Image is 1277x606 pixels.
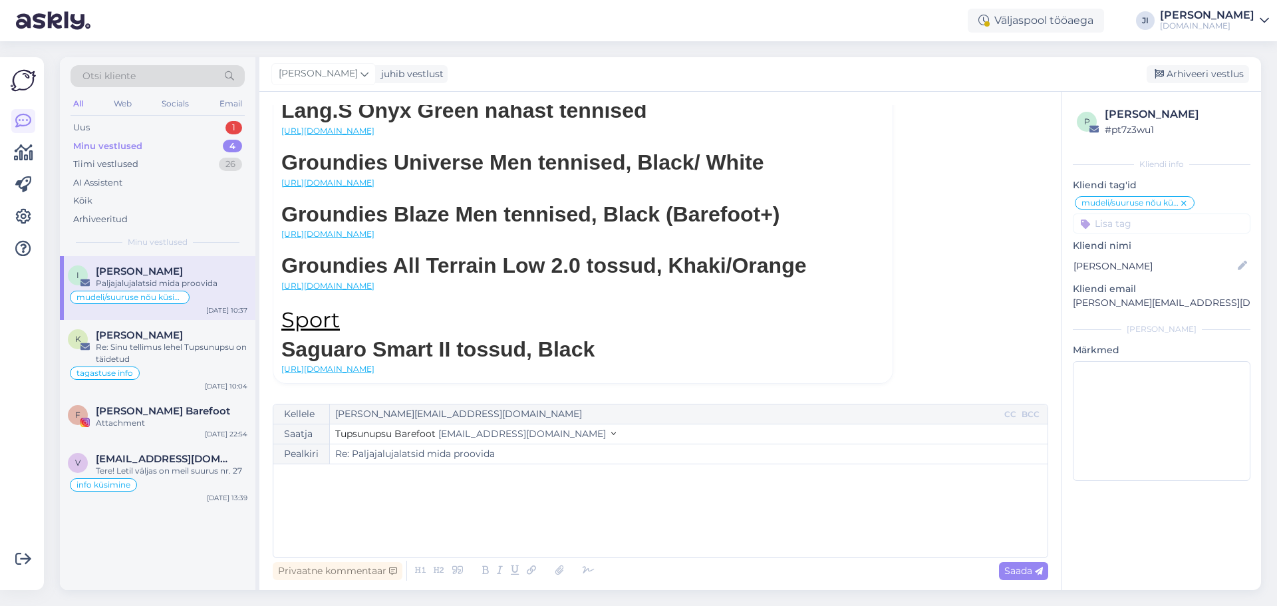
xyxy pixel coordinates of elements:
div: [DATE] 13:39 [207,493,247,503]
div: Kõik [73,194,92,208]
span: [PERSON_NAME] [279,67,358,81]
span: Saada [1004,565,1043,577]
a: [URL][DOMAIN_NAME] [281,229,374,239]
span: mudeli/suuruse nõu küsimine [76,293,183,301]
div: [DATE] 10:37 [206,305,247,315]
input: Recepient... [330,404,1002,424]
div: Privaatne kommentaar [273,562,402,580]
div: [DATE] 22:54 [205,429,247,439]
div: 1 [225,121,242,134]
div: Saatja [273,424,330,444]
h1: Saguaro Smart II tossud, Black [281,336,885,364]
span: Minu vestlused [128,236,188,248]
span: [EMAIL_ADDRESS][DOMAIN_NAME] [438,428,606,440]
div: CC [1002,408,1019,420]
h1: Groundies Universe Men tennised, Black/ White [281,149,885,177]
span: tagastuse info [76,369,133,377]
div: Email [217,95,245,112]
p: Kliendi nimi [1073,239,1250,253]
div: [DATE] 10:04 [205,381,247,391]
h1: Lang.S Onyx Green nahast tennised [281,97,885,125]
div: Kliendi info [1073,158,1250,170]
p: [PERSON_NAME][EMAIL_ADDRESS][DOMAIN_NAME] [1073,296,1250,310]
div: Socials [159,95,192,112]
div: Väljaspool tööaega [968,9,1104,33]
span: p [1084,116,1090,126]
div: Arhiveeritud [73,213,128,226]
span: K [75,334,81,344]
span: i [76,270,79,280]
span: Tupsunupsu Barefoot [335,428,436,440]
div: 4 [223,140,242,153]
p: Kliendi tag'id [1073,178,1250,192]
div: Paljajalujalatsid mida proovida [96,277,247,289]
span: Kerstin Metsla [96,329,183,341]
div: Minu vestlused [73,140,142,153]
div: JI [1136,11,1155,30]
div: Web [111,95,134,112]
span: mudeli/suuruse nõu küsimine [1081,199,1179,207]
div: All [71,95,86,112]
span: info küsimine [76,481,130,489]
div: juhib vestlust [376,67,444,81]
input: Write subject here... [330,444,1048,464]
div: Re: Sinu tellimus lehel Tupsunupsu on täidetud [96,341,247,365]
div: Tiimi vestlused [73,158,138,171]
div: AI Assistent [73,176,122,190]
button: Tupsunupsu Barefoot [EMAIL_ADDRESS][DOMAIN_NAME] [335,427,616,441]
div: 26 [219,158,242,171]
u: Sport [281,307,340,333]
a: [URL][DOMAIN_NAME] [281,281,374,291]
div: Kellele [273,404,330,424]
div: BCC [1019,408,1042,420]
div: [PERSON_NAME] [1073,323,1250,335]
p: Kliendi email [1073,282,1250,296]
div: [PERSON_NAME] [1105,106,1246,122]
div: Tere! Letil väljas on meil suurus nr. 27 [96,465,247,477]
span: ivo kuutma [96,265,183,277]
input: Lisa tag [1073,214,1250,233]
p: Märkmed [1073,343,1250,357]
h1: Groundies All Terrain Low 2.0 tossud, Khaki/Orange [281,252,885,280]
a: [PERSON_NAME][DOMAIN_NAME] [1160,10,1269,31]
span: Otsi kliente [82,69,136,83]
div: # pt7z3wu1 [1105,122,1246,137]
div: Pealkiri [273,444,330,464]
div: [PERSON_NAME] [1160,10,1254,21]
div: Arhiveeri vestlus [1147,65,1249,83]
div: [DOMAIN_NAME] [1160,21,1254,31]
span: Freet Barefoot [96,405,230,417]
span: v [75,458,80,468]
div: Uus [73,121,90,134]
span: veberit@gmail.com [96,453,234,465]
a: [URL][DOMAIN_NAME] [281,364,374,374]
div: Attachment [96,417,247,429]
h1: Groundies Blaze Men tennised, Black (Barefoot+) [281,201,885,229]
img: Askly Logo [11,68,36,93]
a: [URL][DOMAIN_NAME] [281,178,374,188]
input: Lisa nimi [1073,259,1235,273]
span: F [75,410,80,420]
a: [URL][DOMAIN_NAME] [281,126,374,136]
